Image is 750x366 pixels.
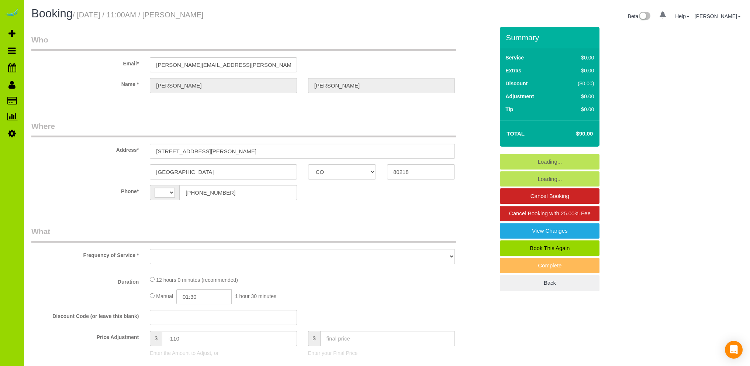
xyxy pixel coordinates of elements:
[505,80,528,87] label: Discount
[156,277,238,283] span: 12 hours 0 minutes (recommended)
[26,144,144,154] label: Address*
[31,34,456,51] legend: Who
[505,93,534,100] label: Adjustment
[638,12,650,21] img: New interface
[150,349,297,357] p: Enter the Amount to Adjust, or
[26,276,144,285] label: Duration
[31,121,456,137] legend: Where
[695,13,741,19] a: [PERSON_NAME]
[150,164,297,179] input: City*
[73,11,203,19] small: / [DATE] / 11:00AM / [PERSON_NAME]
[150,57,297,72] input: Email*
[31,7,73,20] span: Booking
[562,67,594,74] div: $0.00
[31,226,456,243] legend: What
[509,210,591,216] span: Cancel Booking with 25.00% Fee
[675,13,689,19] a: Help
[26,249,144,259] label: Frequency of Service *
[507,130,525,137] strong: Total
[554,131,593,137] h4: $90.00
[179,185,297,200] input: Phone*
[506,33,596,42] h3: Summary
[505,67,521,74] label: Extras
[562,80,594,87] div: ($0.00)
[505,54,524,61] label: Service
[4,7,19,18] img: Automaid Logo
[308,78,455,93] input: Last Name*
[26,331,144,341] label: Price Adjustment
[308,349,455,357] p: Enter your Final Price
[725,341,743,359] div: Open Intercom Messenger
[150,331,162,346] span: $
[500,240,599,256] a: Book This Again
[500,223,599,239] a: View Changes
[26,57,144,67] label: Email*
[156,293,173,299] span: Manual
[320,331,455,346] input: final price
[500,206,599,221] a: Cancel Booking with 25.00% Fee
[308,331,320,346] span: $
[150,78,297,93] input: First Name*
[26,310,144,320] label: Discount Code (or leave this blank)
[500,275,599,291] a: Back
[562,93,594,100] div: $0.00
[562,54,594,61] div: $0.00
[26,185,144,195] label: Phone*
[26,78,144,88] label: Name *
[562,106,594,113] div: $0.00
[505,106,513,113] label: Tip
[628,13,651,19] a: Beta
[500,188,599,204] a: Cancel Booking
[387,164,455,179] input: Zip Code*
[235,293,276,299] span: 1 hour 30 minutes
